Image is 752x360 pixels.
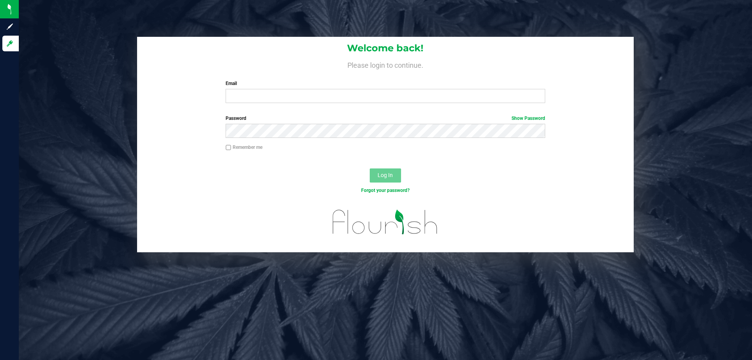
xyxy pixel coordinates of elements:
[370,168,401,183] button: Log In
[361,188,410,193] a: Forgot your password?
[137,60,634,69] h4: Please login to continue.
[226,144,262,151] label: Remember me
[226,80,545,87] label: Email
[137,43,634,53] h1: Welcome back!
[6,40,14,47] inline-svg: Log in
[323,202,447,242] img: flourish_logo.svg
[512,116,545,121] a: Show Password
[6,23,14,31] inline-svg: Sign up
[226,116,246,121] span: Password
[226,145,231,150] input: Remember me
[378,172,393,178] span: Log In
